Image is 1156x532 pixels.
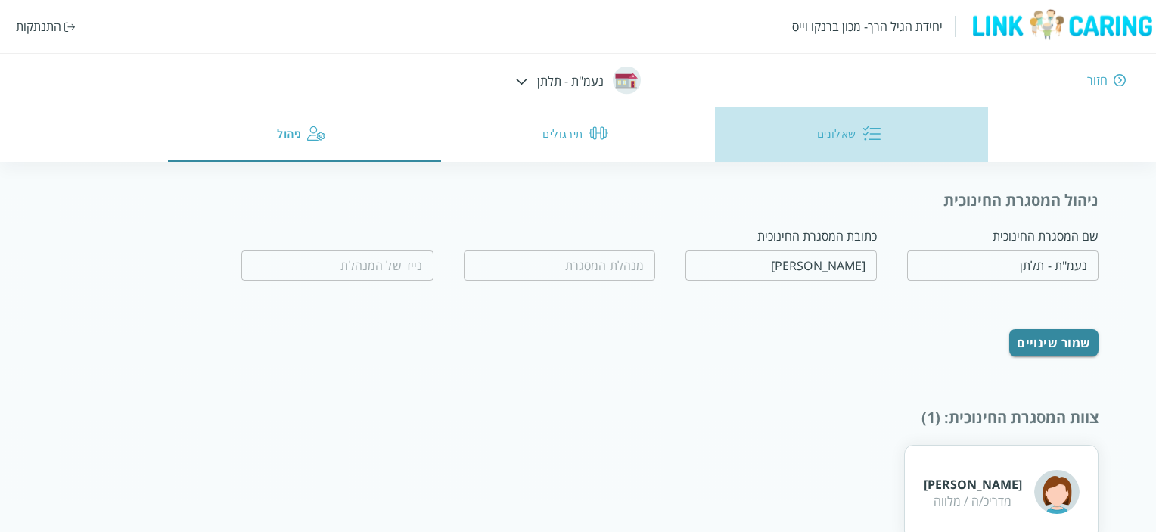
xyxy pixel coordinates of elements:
img: התנתקות [64,22,76,32]
input: כתובת המסגרת החינוכית [685,250,877,281]
img: מירב מלמד [1034,468,1080,514]
div: כתובת המסגרת החינוכית [685,228,877,244]
img: שאלונים [862,124,881,142]
img: ניהול [307,124,325,142]
div: התנתקות [16,18,61,35]
div: מדריכ/ה / מלווה [924,493,1022,509]
input: נייד של המנהלת [241,250,433,281]
input: מנהלת המסגרת [464,250,655,281]
div: צוות המסגרת החינוכית : (1) [57,407,1098,428]
input: שם המסגרת החינוכית [907,250,1099,281]
div: יחידת הגיל הרך- מכון ברנקו וייס [792,18,943,35]
button: שמור שינויים [1009,329,1099,356]
div: [PERSON_NAME] [924,476,1022,493]
div: ניהול המסגרת החינוכית [57,190,1098,210]
img: חזור [1114,73,1126,87]
img: תירגולים [589,124,608,142]
div: חזור [1087,72,1108,89]
img: logo [968,8,1156,41]
button: ניהול [168,107,442,162]
button: תירגולים [441,107,715,162]
div: שם המסגרת החינוכית [907,228,1099,244]
button: שאלונים [715,107,989,162]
